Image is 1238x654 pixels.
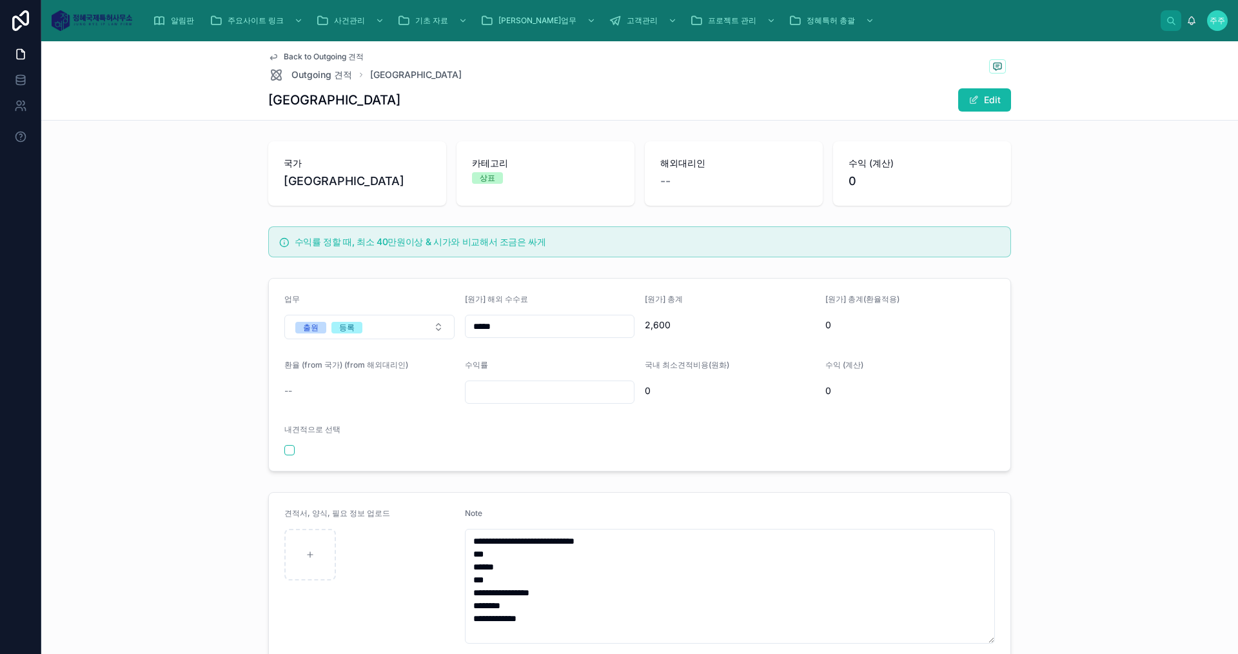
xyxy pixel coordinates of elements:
span: 주요사이트 링크 [228,15,284,26]
span: 해외대리인 [660,157,807,170]
span: 0 [825,319,996,332]
span: [PERSON_NAME]업무 [498,15,576,26]
span: 수익 (계산) [825,360,863,370]
span: 내견적으로 선택 [284,424,340,434]
a: 프로젝트 관리 [686,9,782,32]
span: [원가] 총계(환율적용) [825,294,899,304]
h1: [GEOGRAPHIC_DATA] [268,91,400,109]
span: [원가] 해외 수수료 [465,294,528,304]
span: 알림판 [171,15,194,26]
a: Outgoing 견적 [268,67,352,83]
span: 수익률 [465,360,488,370]
span: 국가 [284,157,431,170]
span: 견적서, 양식, 필요 정보 업로드 [284,508,390,518]
span: 기초 자료 [415,15,448,26]
span: 프로젝트 관리 [708,15,756,26]
span: Back to Outgoing 견적 [284,52,364,62]
span: 주주 [1210,15,1225,26]
span: 환율 (from 국가) (from 해외대리인) [284,360,408,370]
a: 알림판 [149,9,203,32]
h5: 수익률 정할 때, 최소 40만원이상 & 시가와 비교해서 조금은 싸게 [295,237,1000,246]
a: [PERSON_NAME]업무 [477,9,602,32]
span: -- [284,384,292,397]
span: 정혜특허 총괄 [807,15,855,26]
button: Edit [958,88,1011,112]
div: scrollable content [142,6,1161,35]
img: App logo [52,10,132,31]
span: 사건관리 [334,15,365,26]
span: 0 [645,384,815,397]
button: Select Button [284,315,455,339]
button: Unselect CULWEON [295,321,326,333]
a: Back to Outgoing 견적 [268,52,364,62]
a: 고객관리 [605,9,683,32]
a: [GEOGRAPHIC_DATA] [370,68,462,81]
span: -- [660,172,671,190]
span: 2,600 [645,319,815,332]
span: 카테고리 [472,157,619,170]
span: [GEOGRAPHIC_DATA] [284,172,431,190]
span: [원가] 총계 [645,294,683,304]
a: 정혜특허 총괄 [785,9,881,32]
span: Outgoing 견적 [291,68,352,81]
span: 0 [825,384,996,397]
span: 수익 (계산) [849,157,996,170]
a: 사건관리 [312,9,391,32]
span: Note [465,508,482,518]
div: 출원 [303,322,319,333]
a: 기초 자료 [393,9,474,32]
span: 국내 최소견적비용(원화) [645,360,729,370]
div: 등록 [339,322,355,333]
span: 고객관리 [627,15,658,26]
a: 주요사이트 링크 [206,9,309,32]
div: 상표 [480,172,495,184]
span: 0 [849,172,996,190]
span: 업무 [284,294,300,304]
button: Unselect DEUNGROG [331,321,362,333]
